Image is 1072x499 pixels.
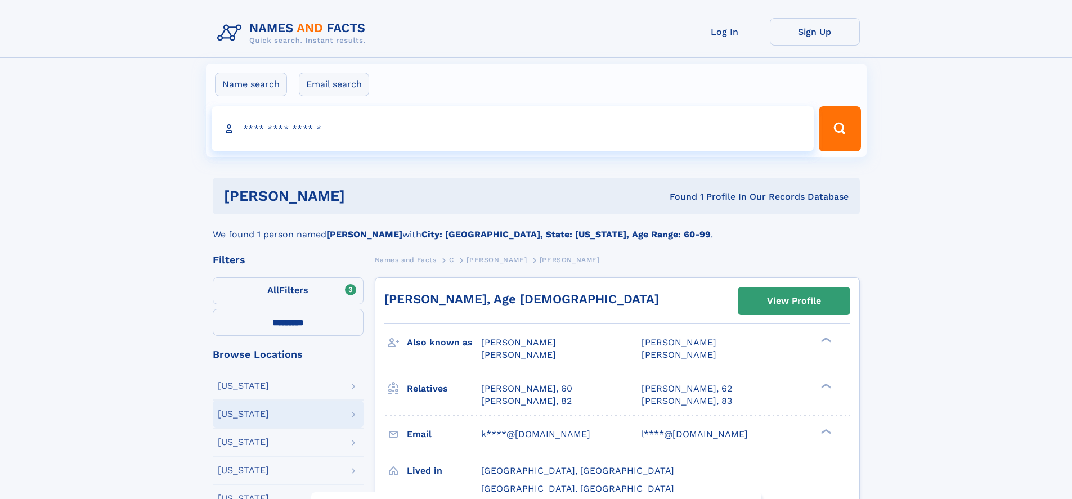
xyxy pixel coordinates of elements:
h3: Relatives [407,379,481,398]
div: ❯ [818,428,832,435]
div: Found 1 Profile In Our Records Database [507,191,849,203]
a: [PERSON_NAME], 62 [642,383,732,395]
a: [PERSON_NAME] [467,253,527,267]
label: Email search [299,73,369,96]
label: Filters [213,277,364,304]
img: Logo Names and Facts [213,18,375,48]
a: [PERSON_NAME], 60 [481,383,572,395]
b: [PERSON_NAME] [326,229,402,240]
a: Log In [680,18,770,46]
span: [PERSON_NAME] [642,349,716,360]
div: We found 1 person named with . [213,214,860,241]
span: [PERSON_NAME] [642,337,716,348]
h3: Also known as [407,333,481,352]
a: [PERSON_NAME], 83 [642,395,732,407]
a: [PERSON_NAME], Age [DEMOGRAPHIC_DATA] [384,292,659,306]
span: [PERSON_NAME] [540,256,600,264]
div: [US_STATE] [218,438,269,447]
h3: Lived in [407,461,481,480]
div: ❯ [818,336,832,344]
div: ❯ [818,382,832,389]
a: View Profile [738,287,850,314]
span: All [267,285,279,295]
div: View Profile [767,288,821,314]
a: Names and Facts [375,253,437,267]
span: C [449,256,454,264]
div: [US_STATE] [218,466,269,475]
h3: Email [407,425,481,444]
b: City: [GEOGRAPHIC_DATA], State: [US_STATE], Age Range: 60-99 [421,229,711,240]
label: Name search [215,73,287,96]
span: [PERSON_NAME] [481,349,556,360]
div: Browse Locations [213,349,364,359]
a: [PERSON_NAME], 82 [481,395,572,407]
button: Search Button [819,106,860,151]
div: [US_STATE] [218,410,269,419]
a: Sign Up [770,18,860,46]
span: [GEOGRAPHIC_DATA], [GEOGRAPHIC_DATA] [481,483,674,494]
span: [GEOGRAPHIC_DATA], [GEOGRAPHIC_DATA] [481,465,674,476]
div: Filters [213,255,364,265]
div: [US_STATE] [218,381,269,390]
span: [PERSON_NAME] [481,337,556,348]
input: search input [212,106,814,151]
h1: [PERSON_NAME] [224,189,508,203]
span: [PERSON_NAME] [467,256,527,264]
a: C [449,253,454,267]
